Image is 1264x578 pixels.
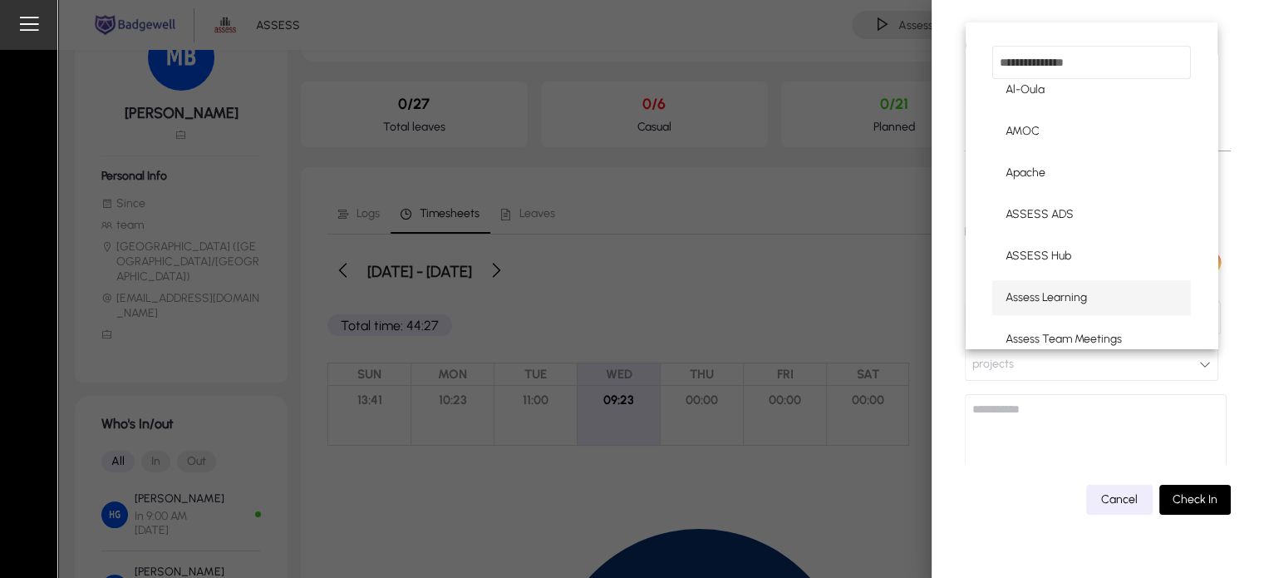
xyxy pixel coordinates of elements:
[992,46,1191,79] input: dropdown search
[1006,329,1122,349] span: Assess Team Meetings
[1006,163,1045,183] span: Apache
[992,114,1191,149] mat-option: AMOC
[992,239,1191,274] mat-option: ASSESS Hub
[992,156,1191,190] mat-option: Apache
[1006,205,1074,225] span: ASSESS ADS
[1006,121,1040,141] span: AMOC
[1006,246,1071,266] span: ASSESS Hub
[992,197,1191,232] mat-option: ASSESS ADS
[992,280,1191,315] mat-option: Assess Learning
[1006,80,1045,100] span: Al-Oula
[992,72,1191,107] mat-option: Al-Oula
[992,322,1191,357] mat-option: Assess Team Meetings
[1006,288,1087,308] span: Assess Learning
